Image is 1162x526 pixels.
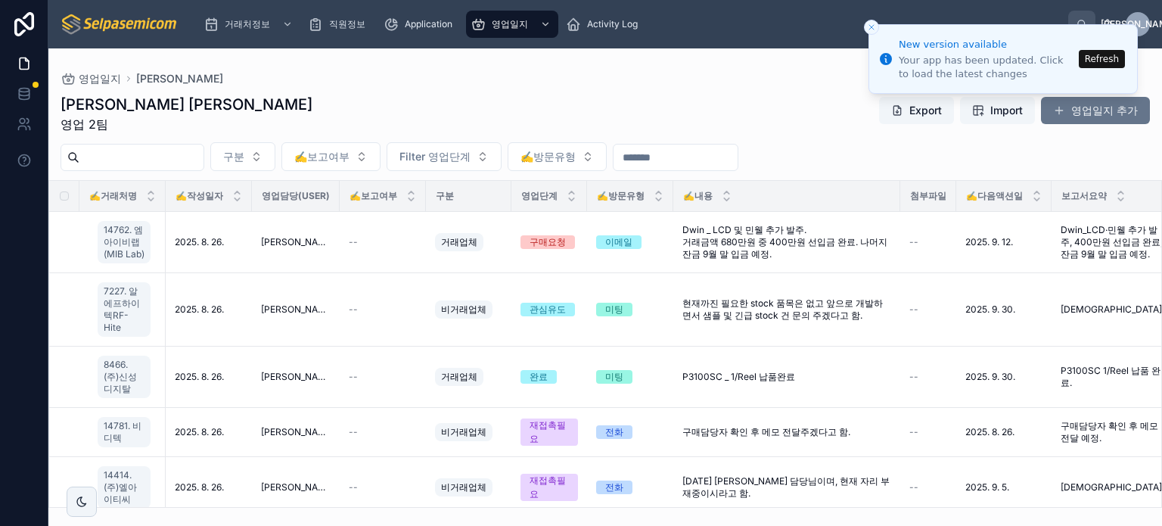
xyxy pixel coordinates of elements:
[965,236,1042,248] a: 2025. 9. 12.
[520,235,578,249] a: 구매요청
[909,426,918,438] span: --
[605,235,632,249] div: 이메일
[175,371,224,383] span: 2025. 8. 26.
[136,71,223,86] a: [PERSON_NAME]
[349,236,417,248] a: --
[682,371,891,383] a: P3100SC _ 1/Reel 납품완료
[349,236,358,248] span: --
[104,285,144,334] span: 7227. 알에프하이텍RF-Hite
[262,190,330,202] span: 영업담당(User)
[596,481,664,494] a: 전화
[175,303,243,316] a: 2025. 8. 26.
[909,236,918,248] span: --
[98,282,151,337] a: 7227. 알에프하이텍RF-Hite
[909,481,918,493] span: --
[508,142,607,171] button: Select Button
[909,303,947,316] a: --
[520,149,576,164] span: ✍️방문유형
[175,426,224,438] span: 2025. 8. 26.
[405,18,452,30] span: Application
[387,142,502,171] button: Select Button
[61,12,179,36] img: App logo
[682,426,850,438] span: 구매담당자 확인 후 메모 전달주겠다고 함.
[261,426,331,438] a: [PERSON_NAME]
[965,426,1014,438] span: 2025. 8. 26.
[61,94,312,115] h1: [PERSON_NAME] [PERSON_NAME]
[899,54,1074,81] div: Your app has been updated. Click to load the latest changes
[520,303,578,316] a: 관심유도
[605,370,623,384] div: 미팅
[605,481,623,494] div: 전화
[98,218,157,266] a: 14762. 엠아이비랩(MIB Lab)
[682,297,891,322] a: 현재까진 필요한 stock 품목은 없고 앞으로 개발하면서 샘플 및 긴급 stock 건 문의 주겠다고 함.
[965,481,1042,493] a: 2025. 9. 5.
[349,371,417,383] a: --
[960,97,1035,124] button: Import
[682,475,891,500] a: [DATE] [PERSON_NAME] 담당님이며, 현재 자리 부재중이시라고 함.
[597,190,645,202] span: ✍️방문유형
[910,190,946,202] span: 첨부파일
[521,190,558,202] span: 영업단계
[966,190,1023,202] span: ✍️다음액션일
[281,142,381,171] button: Select Button
[349,303,358,316] span: --
[466,11,558,38] a: 영업일지
[492,18,528,30] span: 영업일지
[261,371,331,383] a: [PERSON_NAME]
[98,417,151,447] a: 14781. 비디텍
[1041,97,1150,124] a: 영업일지 추가
[682,371,795,383] span: P3100SC _ 1/Reel 납품완료
[1079,50,1125,68] button: Refresh
[329,18,365,30] span: 직원정보
[176,190,223,202] span: ✍️작성일자
[435,230,502,254] a: 거래업체
[294,149,350,164] span: ✍️보고여부
[175,371,243,383] a: 2025. 8. 26.
[104,359,144,395] span: 8466. (주)신성디지탈
[350,190,397,202] span: ✍️보고여부
[175,481,224,493] span: 2025. 8. 26.
[682,426,891,438] a: 구매담당자 확인 후 메모 전달주겠다고 함.
[909,371,947,383] a: --
[261,481,331,493] span: [PERSON_NAME]
[98,353,157,401] a: 8466. (주)신성디지탈
[965,481,1009,493] span: 2025. 9. 5.
[909,426,947,438] a: --
[436,190,454,202] span: 구분
[530,370,548,384] div: 완료
[61,71,121,86] a: 영업일지
[1061,481,1162,493] span: [DEMOGRAPHIC_DATA]
[530,419,569,446] div: 재접촉필요
[899,37,1074,52] div: New version available
[909,481,947,493] a: --
[965,371,1015,383] span: 2025. 9. 30.
[530,235,566,249] div: 구매요청
[225,18,270,30] span: 거래처정보
[175,236,224,248] span: 2025. 8. 26.
[98,466,151,509] a: 14414. (주)엘아이티씨
[261,236,331,248] span: [PERSON_NAME]
[79,71,121,86] span: 영업일지
[520,370,578,384] a: 완료
[199,11,300,38] a: 거래처정보
[990,103,1023,118] span: Import
[175,481,243,493] a: 2025. 8. 26.
[61,115,312,133] span: 영업 2팀
[909,371,918,383] span: --
[879,97,954,124] button: Export
[261,303,331,316] a: [PERSON_NAME]
[435,475,502,500] a: 비거래업체
[98,463,157,512] a: 14414. (주)엘아이티씨
[175,303,224,316] span: 2025. 8. 26.
[965,303,1015,316] span: 2025. 9. 30.
[596,425,664,439] a: 전화
[965,426,1042,438] a: 2025. 8. 26.
[223,149,244,164] span: 구분
[89,190,137,202] span: ✍️거래처명
[104,224,144,260] span: 14762. 엠아이비랩(MIB Lab)
[520,474,578,501] a: 재접촉필요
